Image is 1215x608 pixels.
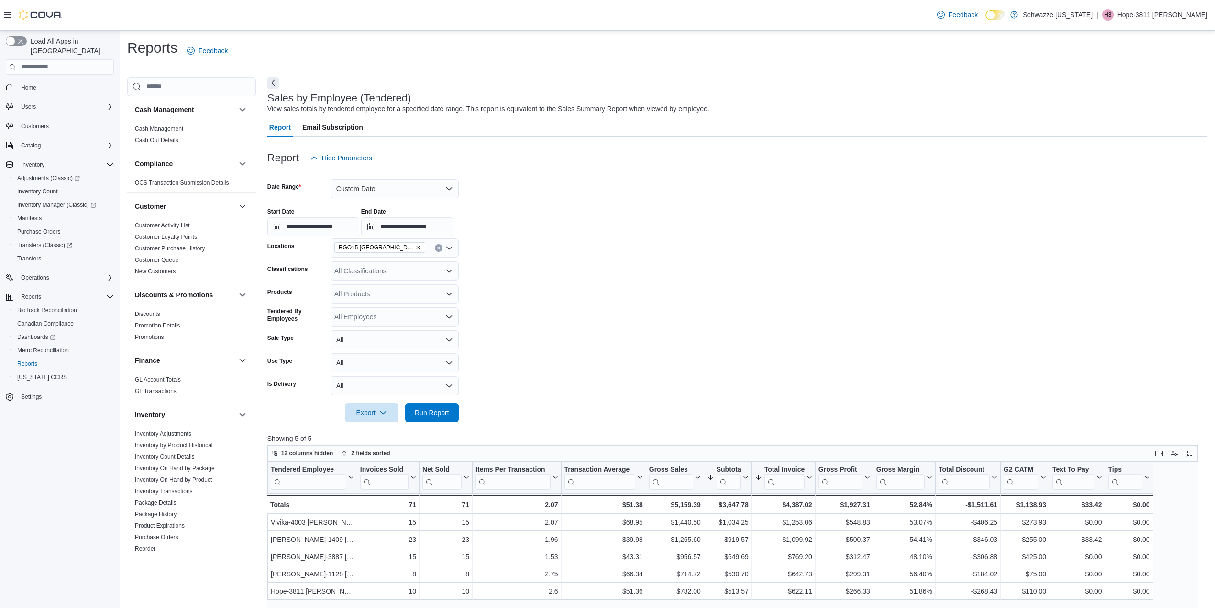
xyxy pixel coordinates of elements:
a: Inventory Transactions [135,488,193,495]
div: Invoices Sold [360,465,409,474]
div: $1,034.25 [707,517,749,528]
div: -$406.25 [939,517,997,528]
span: Feedback [199,46,228,56]
a: Package History [135,511,177,518]
span: Inventory by Product Historical [135,441,213,449]
div: Subtotal [717,465,741,489]
button: Net Sold [422,465,469,489]
span: Metrc Reconciliation [13,345,114,356]
a: GL Transactions [135,388,177,394]
label: Locations [267,242,295,250]
label: Date Range [267,183,301,191]
span: BioTrack Reconciliation [13,304,114,316]
p: Schwazze [US_STATE] [1023,9,1093,21]
button: [US_STATE] CCRS [10,371,118,384]
span: Reports [13,358,114,370]
img: Cova [19,10,62,20]
a: GL Account Totals [135,376,181,383]
a: Inventory On Hand by Package [135,465,215,472]
span: Email Subscription [302,118,363,137]
span: Purchase Orders [13,226,114,237]
button: Discounts & Promotions [237,289,248,301]
button: All [331,376,459,395]
div: $1,265.60 [649,534,701,545]
button: Run Report [405,403,459,422]
span: Cash Out Details [135,136,178,144]
button: Catalog [2,139,118,152]
div: Cash Management [127,123,256,150]
div: $255.00 [1004,534,1046,545]
span: 12 columns hidden [281,450,333,457]
div: $500.37 [818,534,870,545]
a: Inventory by Product Historical [135,442,213,449]
button: Keyboard shortcuts [1153,448,1165,459]
span: Transfers [13,253,114,264]
span: Adjustments (Classic) [17,174,80,182]
a: Purchase Orders [13,226,65,237]
a: Metrc Reconciliation [13,345,73,356]
a: Inventory Count [13,186,62,197]
a: Adjustments (Classic) [10,171,118,185]
button: Hide Parameters [307,148,376,168]
label: Is Delivery [267,380,296,388]
span: H3 [1104,9,1111,21]
button: Display options [1169,448,1180,459]
a: Canadian Compliance [13,318,77,329]
p: Hope-3811 [PERSON_NAME] [1117,9,1207,21]
button: Tendered Employee [271,465,354,489]
div: 23 [422,534,469,545]
label: Products [267,288,292,296]
a: BioTrack Reconciliation [13,304,81,316]
a: Home [17,82,40,93]
span: 2 fields sorted [351,450,390,457]
div: Gross Sales [649,465,693,474]
span: Dashboards [17,333,55,341]
span: Reports [17,291,114,303]
button: Transfers [10,252,118,265]
div: Text To Pay [1052,465,1094,489]
button: Catalog [17,140,44,151]
h3: Compliance [135,159,173,169]
div: 71 [422,499,469,510]
div: $68.95 [564,517,642,528]
input: Press the down key to open a popover containing a calendar. [361,217,453,236]
a: Discounts [135,311,160,317]
button: Gross Sales [649,465,701,489]
a: Dashboards [13,331,59,343]
a: Settings [17,391,45,403]
div: 71 [360,499,416,510]
a: Transfers (Classic) [13,239,76,251]
span: New Customers [135,268,176,275]
button: Tips [1108,465,1149,489]
button: Open list of options [445,244,453,252]
input: Dark Mode [985,10,1005,20]
span: Transfers (Classic) [13,239,114,251]
button: Customers [2,119,118,133]
span: Inventory Manager (Classic) [17,201,96,209]
a: Purchase Orders [135,534,178,540]
div: View sales totals by tendered employee for a specified date range. This report is equivalent to t... [267,104,709,114]
span: Customers [17,120,114,132]
div: Tendered Employee [271,465,346,474]
span: Catalog [17,140,114,151]
span: Users [17,101,114,113]
span: Report [269,118,291,137]
div: $33.42 [1052,499,1102,510]
button: Customer [237,201,248,212]
button: Metrc Reconciliation [10,344,118,357]
div: $3,647.78 [707,499,749,510]
div: 15 [422,517,469,528]
div: $0.00 [1108,534,1149,545]
a: Reports [13,358,41,370]
span: Export [351,403,393,422]
input: Press the down key to open a popover containing a calendar. [267,217,359,236]
span: Reports [17,360,37,368]
button: Cash Management [237,104,248,115]
span: Customers [21,123,49,130]
div: Gross Margin [876,465,924,474]
div: Total Invoiced [764,465,805,474]
div: Gross Profit [818,465,862,489]
label: Tendered By Employees [267,307,327,323]
a: Customers [17,121,53,132]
